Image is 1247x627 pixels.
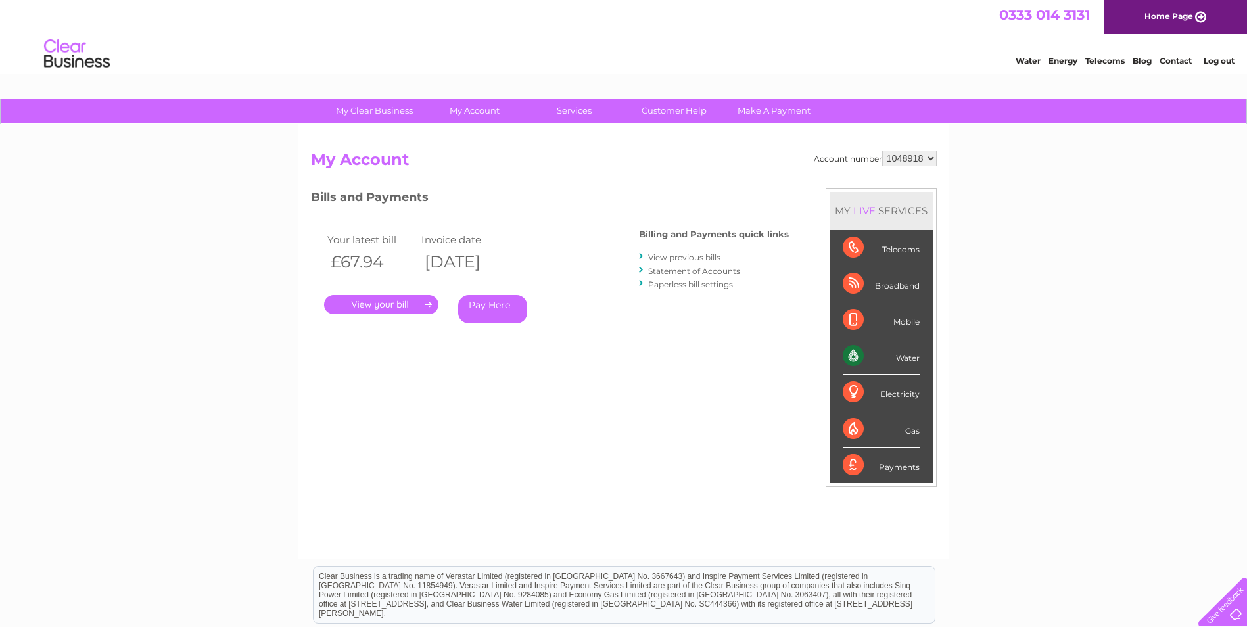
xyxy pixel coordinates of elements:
[720,99,828,123] a: Make A Payment
[843,266,920,302] div: Broadband
[1133,56,1152,66] a: Blog
[458,295,527,323] a: Pay Here
[648,279,733,289] a: Paperless bill settings
[843,302,920,338] div: Mobile
[1048,56,1077,66] a: Energy
[1085,56,1125,66] a: Telecoms
[1204,56,1235,66] a: Log out
[1160,56,1192,66] a: Contact
[420,99,529,123] a: My Account
[43,34,110,74] img: logo.png
[324,248,419,275] th: £67.94
[843,448,920,483] div: Payments
[620,99,728,123] a: Customer Help
[1016,56,1041,66] a: Water
[830,192,933,229] div: MY SERVICES
[814,151,937,166] div: Account number
[843,230,920,266] div: Telecoms
[999,7,1090,23] a: 0333 014 3131
[520,99,628,123] a: Services
[324,231,419,248] td: Your latest bill
[648,252,720,262] a: View previous bills
[320,99,429,123] a: My Clear Business
[418,248,513,275] th: [DATE]
[648,266,740,276] a: Statement of Accounts
[843,375,920,411] div: Electricity
[311,188,789,211] h3: Bills and Payments
[311,151,937,175] h2: My Account
[843,338,920,375] div: Water
[314,7,935,64] div: Clear Business is a trading name of Verastar Limited (registered in [GEOGRAPHIC_DATA] No. 3667643...
[639,229,789,239] h4: Billing and Payments quick links
[324,295,438,314] a: .
[843,411,920,448] div: Gas
[851,204,878,217] div: LIVE
[418,231,513,248] td: Invoice date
